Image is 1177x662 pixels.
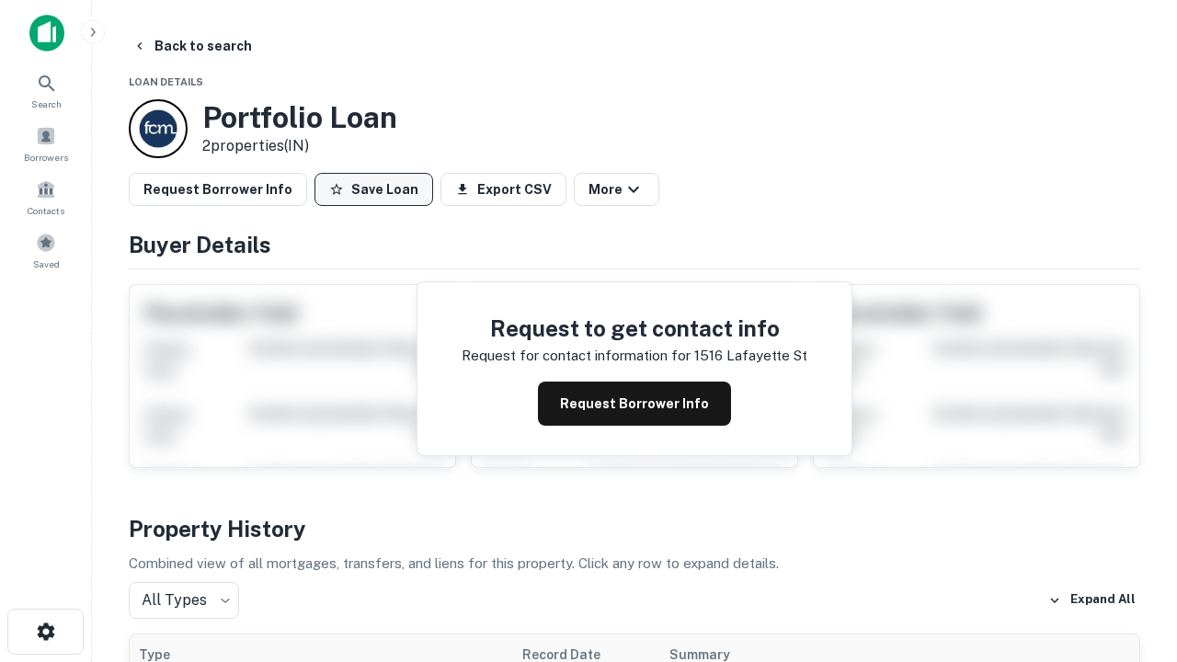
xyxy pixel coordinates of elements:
h4: Property History [129,512,1140,545]
span: Search [31,97,62,111]
p: 2 properties (IN) [202,135,397,157]
a: Contacts [6,172,86,222]
div: All Types [129,582,239,619]
p: Combined view of all mortgages, transfers, and liens for this property. Click any row to expand d... [129,553,1140,575]
span: Contacts [28,203,64,218]
h3: Portfolio Loan [202,100,397,135]
button: More [574,173,659,206]
p: Request for contact information for [462,345,691,367]
button: Expand All [1044,587,1140,614]
span: Loan Details [129,76,203,87]
p: 1516 lafayette st [694,345,807,367]
h4: Request to get contact info [462,312,807,345]
span: Saved [33,257,60,271]
button: Save Loan [314,173,433,206]
button: Request Borrower Info [129,173,307,206]
button: Request Borrower Info [538,382,731,426]
button: Back to search [125,29,259,63]
span: Borrowers [24,150,68,165]
iframe: Chat Widget [1085,515,1177,603]
a: Saved [6,225,86,275]
a: Search [6,65,86,115]
h4: Buyer Details [129,228,1140,261]
a: Borrowers [6,119,86,168]
button: Export CSV [440,173,566,206]
img: capitalize-icon.png [29,15,64,51]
